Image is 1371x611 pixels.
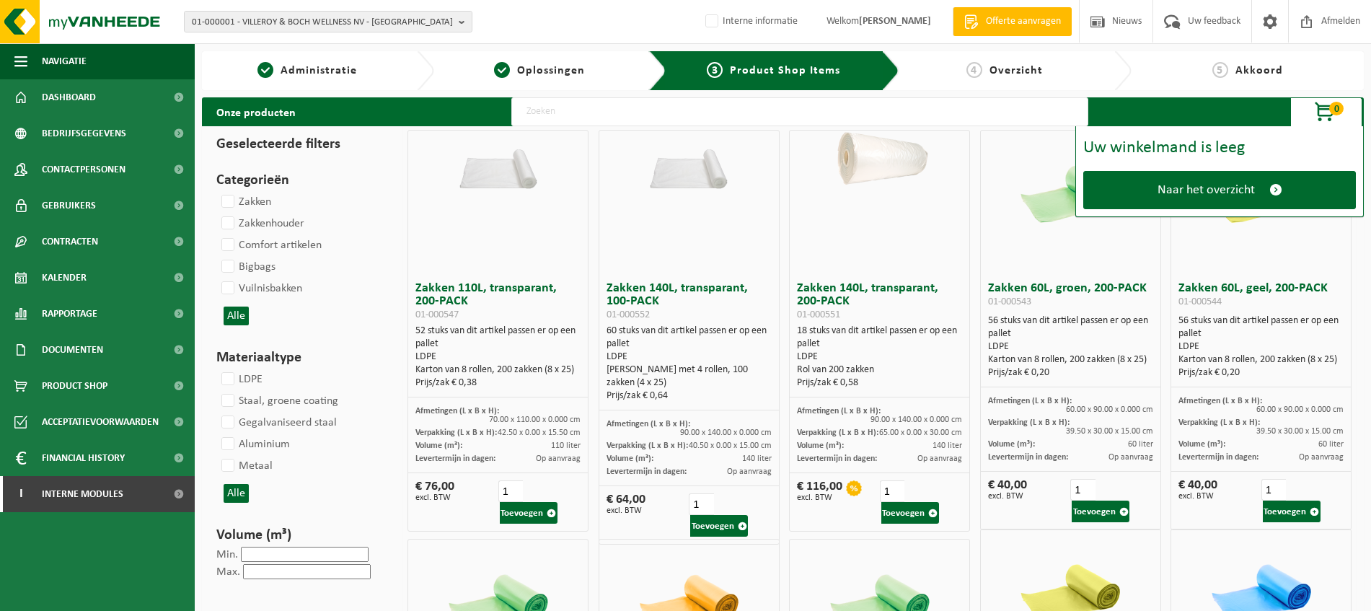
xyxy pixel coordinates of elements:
[730,65,840,76] span: Product Shop Items
[690,515,748,537] button: Toevoegen
[797,407,881,416] span: Afmetingen (L x B x H):
[1212,62,1228,78] span: 5
[689,441,772,450] span: 40.50 x 0.00 x 15.00 cm
[216,566,240,578] label: Max.
[627,131,750,192] img: 01-000552
[707,62,723,78] span: 3
[607,325,772,403] div: 60 stuks van dit artikel passen er op een pallet
[42,368,107,404] span: Product Shop
[415,480,454,502] div: € 76,00
[677,62,870,79] a: 3Product Shop Items
[219,256,275,278] label: Bigbags
[917,454,962,463] span: Op aanvraag
[415,428,497,437] span: Verpakking (L x B x H):
[42,188,96,224] span: Gebruikers
[415,407,499,416] span: Afmetingen (L x B x H):
[209,62,405,79] a: 1Administratie
[988,440,1035,449] span: Volume (m³):
[1178,453,1258,462] span: Levertermijn in dagen:
[988,340,1153,353] div: LDPE
[988,397,1072,405] span: Afmetingen (L x B x H):
[988,282,1153,311] h3: Zakken 60L, groen, 200-PACK
[797,377,962,390] div: Prijs/zak € 0,58
[797,282,962,321] h3: Zakken 140L, transparant, 200-PACK
[219,278,302,299] label: Vuilnisbakken
[42,79,96,115] span: Dashboard
[1178,366,1344,379] div: Prijs/zak € 0,20
[607,454,653,463] span: Volume (m³):
[202,97,310,126] h2: Onze producten
[988,453,1068,462] span: Levertermijn in dagen:
[42,151,125,188] span: Contactpersonen
[607,390,772,403] div: Prijs/zak € 0,64
[536,454,581,463] span: Op aanvraag
[870,416,962,424] span: 90.00 x 140.00 x 0.000 cm
[14,476,27,512] span: I
[988,315,1153,379] div: 56 stuks van dit artikel passen er op een pallet
[1261,479,1286,501] input: 1
[415,441,462,450] span: Volume (m³):
[1256,427,1344,436] span: 39.50 x 30.00 x 15.00 cm
[1066,427,1153,436] span: 39.50 x 30.00 x 15.00 cm
[224,484,249,503] button: Alle
[607,309,650,320] span: 01-000552
[42,260,87,296] span: Kalender
[607,351,772,364] div: LDPE
[219,455,273,477] label: Metaal
[415,325,581,390] div: 52 stuks van dit artikel passen er op een pallet
[415,282,581,321] h3: Zakken 110L, transparant, 200-PACK
[859,16,931,27] strong: [PERSON_NAME]
[551,441,581,450] span: 110 liter
[989,65,1043,76] span: Overzicht
[219,412,337,434] label: Gegalvaniseerd staal
[219,234,322,256] label: Comfort artikelen
[216,170,381,191] h3: Categorieën
[1139,62,1357,79] a: 5Akkoord
[42,476,123,512] span: Interne modules
[511,97,1088,126] input: Zoeken
[494,62,510,78] span: 2
[1066,405,1153,414] span: 60.00 x 90.00 x 0.000 cm
[257,62,273,78] span: 1
[881,502,939,524] button: Toevoegen
[498,480,523,502] input: 1
[1178,440,1225,449] span: Volume (m³):
[907,62,1103,79] a: 4Overzicht
[742,454,772,463] span: 140 liter
[415,493,454,502] span: excl. BTW
[42,43,87,79] span: Navigatie
[1178,397,1262,405] span: Afmetingen (L x B x H):
[797,493,842,502] span: excl. BTW
[1256,405,1344,414] span: 60.00 x 90.00 x 0.000 cm
[988,479,1027,501] div: € 40,00
[219,191,271,213] label: Zakken
[216,549,238,561] label: Min.
[437,131,560,192] img: 01-000547
[988,353,1153,366] div: Karton van 8 rollen, 200 zakken (8 x 25)
[224,307,249,325] button: Alle
[441,62,638,79] a: 2Oplossingen
[819,131,941,192] img: 01-000551
[1009,131,1132,253] img: 01-000543
[281,65,357,76] span: Administratie
[797,325,962,390] div: 18 stuks van dit artikel passen er op een pallet
[42,296,97,332] span: Rapportage
[42,115,126,151] span: Bedrijfsgegevens
[42,332,103,368] span: Documenten
[216,524,381,546] h3: Volume (m³)
[1083,171,1356,209] a: Naar het overzicht
[982,14,1064,29] span: Offerte aanvragen
[966,62,982,78] span: 4
[1178,296,1222,307] span: 01-000544
[1178,315,1344,379] div: 56 stuks van dit artikel passen er op een pallet
[1178,340,1344,353] div: LDPE
[988,296,1031,307] span: 01-000543
[1158,183,1255,198] span: Naar het overzicht
[880,480,904,502] input: 1
[607,441,688,450] span: Verpakking (L x B x H):
[1263,501,1321,522] button: Toevoegen
[415,454,495,463] span: Levertermijn in dagen:
[933,441,962,450] span: 140 liter
[797,454,877,463] span: Levertermijn in dagen:
[1178,479,1217,501] div: € 40,00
